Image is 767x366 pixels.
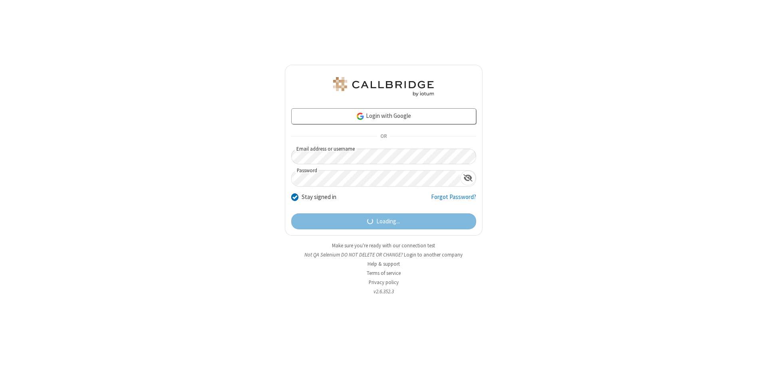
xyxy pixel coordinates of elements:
a: Make sure you're ready with our connection test [332,242,435,249]
input: Password [292,171,460,186]
input: Email address or username [291,149,476,164]
a: Terms of service [367,270,401,276]
span: Loading... [376,217,400,226]
li: Not QA Selenium DO NOT DELETE OR CHANGE? [285,251,483,259]
div: Show password [460,171,476,185]
button: Loading... [291,213,476,229]
img: google-icon.png [356,112,365,121]
span: OR [377,131,390,142]
button: Login to another company [404,251,463,259]
li: v2.6.352.3 [285,288,483,295]
img: QA Selenium DO NOT DELETE OR CHANGE [332,77,435,96]
label: Stay signed in [302,193,336,202]
a: Forgot Password? [431,193,476,208]
iframe: Chat [747,345,761,360]
a: Privacy policy [369,279,399,286]
a: Help & support [368,261,400,267]
a: Login with Google [291,108,476,124]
